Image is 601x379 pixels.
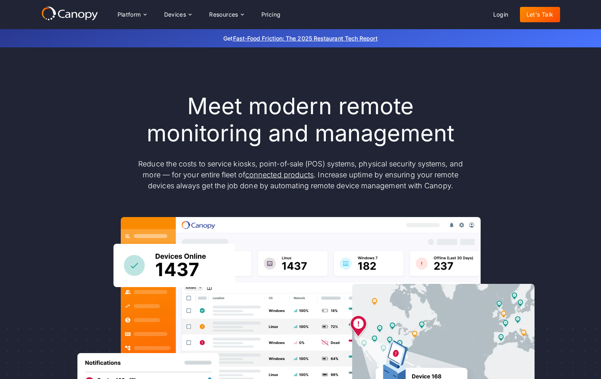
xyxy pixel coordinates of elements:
[130,158,471,191] p: Reduce the costs to service kiosks, point-of-sale (POS) systems, physical security systems, and m...
[102,34,499,43] p: Get
[245,170,314,179] a: connected products
[111,6,153,23] div: Platform
[520,7,560,22] a: Let's Talk
[118,12,141,17] div: Platform
[130,93,471,147] h1: Meet modern remote monitoring and management
[209,12,238,17] div: Resources
[113,244,235,287] img: Canopy sees how many devices are online
[164,12,186,17] div: Devices
[203,6,250,23] div: Resources
[255,7,287,22] a: Pricing
[158,6,198,23] div: Devices
[487,7,515,22] a: Login
[233,35,378,42] a: Fast-Food Friction: The 2025 Restaurant Tech Report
